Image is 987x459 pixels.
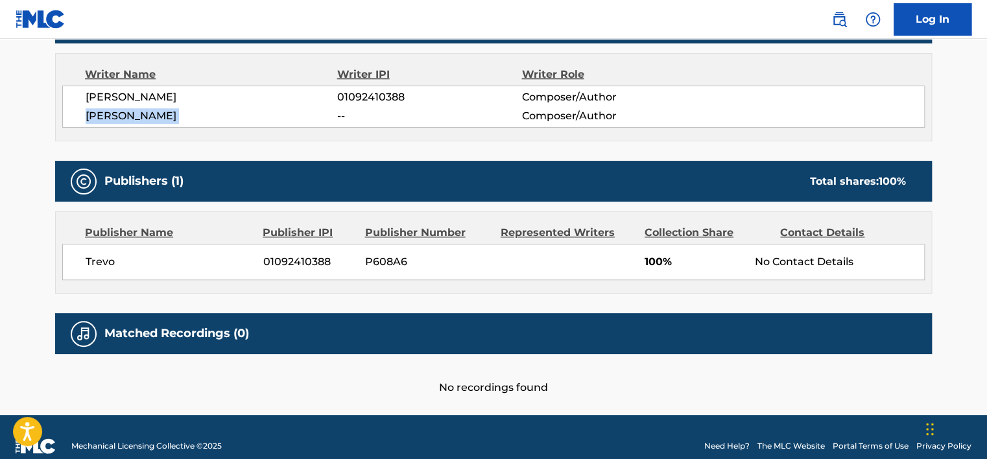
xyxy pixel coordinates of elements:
[104,174,184,189] h5: Publishers (1)
[926,410,934,449] div: টেনে আনুন
[364,225,490,241] div: Publisher Number
[263,225,355,241] div: Publisher IPI
[521,89,689,105] span: Composer/Author
[916,440,971,452] a: Privacy Policy
[780,225,906,241] div: Contact Details
[85,225,253,241] div: Publisher Name
[645,225,770,241] div: Collection Share
[704,440,750,452] a: Need Help?
[337,89,521,105] span: 01092410388
[337,108,521,124] span: --
[85,67,337,82] div: Writer Name
[922,397,987,459] iframe: Chat Widget
[71,440,222,452] span: Mechanical Licensing Collective © 2025
[757,440,825,452] a: The MLC Website
[86,89,337,105] span: [PERSON_NAME]
[865,12,881,27] img: help
[922,397,987,459] div: চ্যাট উইজেট
[810,174,906,189] div: Total shares:
[365,254,491,270] span: P608A6
[86,254,254,270] span: Trevo
[860,6,886,32] div: Help
[55,354,932,395] div: No recordings found
[879,175,906,187] span: 100 %
[833,440,909,452] a: Portal Terms of Use
[76,326,91,342] img: Matched Recordings
[501,225,635,241] div: Represented Writers
[755,254,924,270] div: No Contact Details
[894,3,971,36] a: Log In
[76,174,91,189] img: Publishers
[645,254,745,270] span: 100%
[337,67,522,82] div: Writer IPI
[521,108,689,124] span: Composer/Author
[16,10,65,29] img: MLC Logo
[104,326,249,341] h5: Matched Recordings (0)
[263,254,355,270] span: 01092410388
[831,12,847,27] img: search
[86,108,337,124] span: [PERSON_NAME]
[826,6,852,32] a: Public Search
[521,67,689,82] div: Writer Role
[16,438,56,454] img: logo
